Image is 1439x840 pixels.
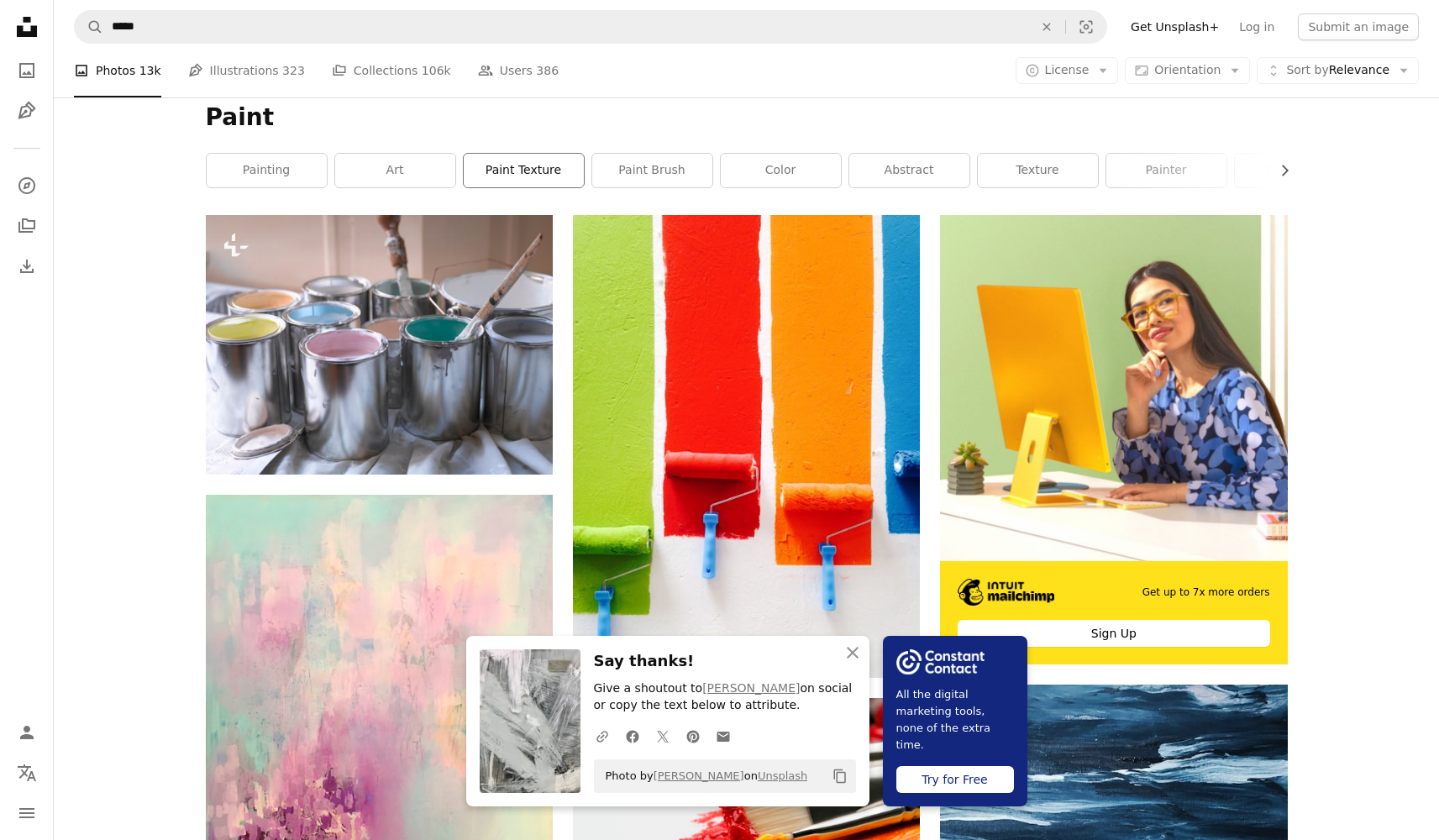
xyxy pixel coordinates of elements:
span: All the digital marketing tools, none of the extra time. [896,686,1014,753]
a: Explore [10,169,44,202]
img: file-1754318165549-24bf788d5b37 [896,649,985,675]
a: Collections 106k [332,44,451,97]
a: color [721,154,841,187]
a: Unsplash [758,769,807,782]
span: Relevance [1286,62,1389,79]
span: Orientation [1154,63,1221,76]
button: Submit an image [1298,13,1419,40]
a: Download History [10,249,44,283]
span: Sort by [1286,63,1328,76]
button: Orientation [1125,57,1250,84]
button: scroll list to the right [1269,154,1288,187]
img: four orange, green, blue, and red paint rollers [573,215,920,678]
a: Users 386 [478,44,559,97]
a: Get Unsplash+ [1121,13,1229,40]
span: License [1045,63,1090,76]
span: 386 [536,61,559,80]
h1: Paint [206,102,1288,133]
p: Give a shoutout to on social or copy the text below to attribute. [594,680,856,714]
a: Illustrations 323 [188,44,305,97]
a: Log in / Sign up [10,716,44,749]
a: Home — Unsplash [10,10,44,47]
button: Visual search [1066,11,1106,43]
div: Try for Free [896,766,1014,793]
button: License [1016,57,1119,84]
a: Log in [1229,13,1284,40]
img: a group of paint cans sitting on top of a table [206,215,553,475]
a: Share on Pinterest [678,719,708,753]
button: Search Unsplash [75,11,103,43]
a: painter [1106,154,1226,187]
button: Language [10,756,44,790]
button: Menu [10,796,44,830]
a: Get up to 7x more ordersSign Up [940,215,1287,664]
span: Photo by on [597,763,808,790]
a: three silver paint brushes on white textile [573,806,920,821]
a: abstract [849,154,969,187]
a: four orange, green, blue, and red paint rollers [573,438,920,454]
a: [PERSON_NAME] [654,769,744,782]
a: multicolored abstract painting [206,708,553,723]
a: Collections [10,209,44,243]
a: a group of paint cans sitting on top of a table [206,337,553,352]
img: file-1722962862010-20b14c5a0a60image [940,215,1287,561]
form: Find visuals sitewide [74,10,1107,44]
button: Sort byRelevance [1257,57,1419,84]
h3: Say thanks! [594,649,856,674]
span: Get up to 7x more orders [1142,585,1270,600]
a: Photos [10,54,44,87]
a: Share on Twitter [648,719,678,753]
button: Clear [1028,11,1065,43]
div: Sign Up [958,620,1269,647]
img: file-1690386555781-336d1949dad1image [958,579,1054,606]
span: 323 [282,61,305,80]
a: wallpaper [1235,154,1355,187]
a: painting [207,154,327,187]
a: Share on Facebook [617,719,648,753]
a: texture [978,154,1098,187]
span: 106k [422,61,451,80]
a: [PERSON_NAME] [702,681,800,695]
a: paint texture [464,154,584,187]
a: All the digital marketing tools, none of the extra time.Try for Free [883,636,1027,806]
a: art [335,154,455,187]
a: Illustrations [10,94,44,128]
button: Copy to clipboard [826,762,854,790]
a: paint brush [592,154,712,187]
a: Share over email [708,719,738,753]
